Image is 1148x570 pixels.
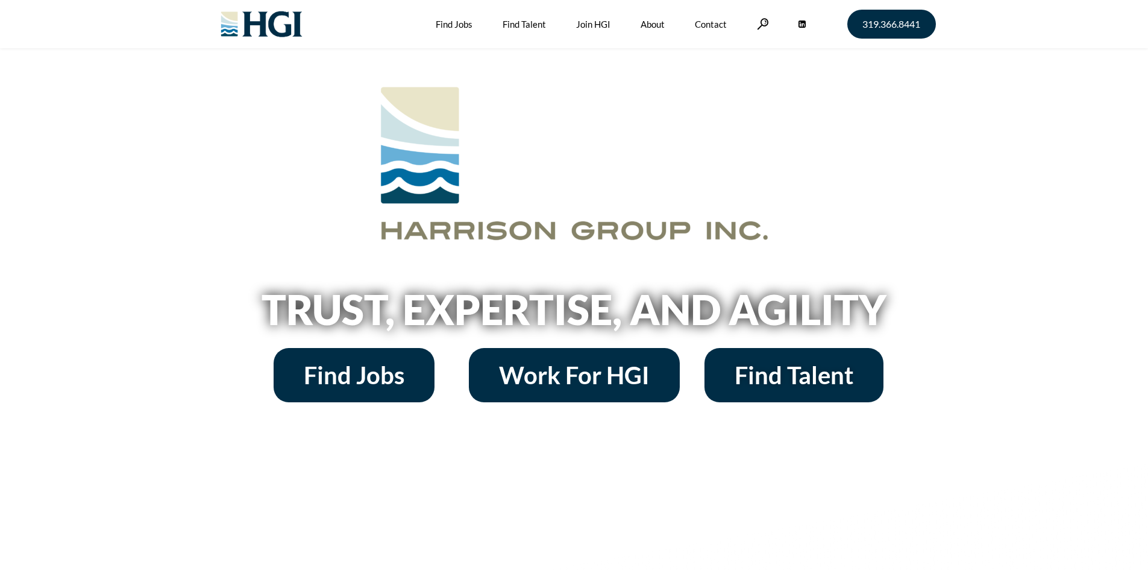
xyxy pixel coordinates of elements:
[231,289,918,330] h2: Trust, Expertise, and Agility
[847,10,936,39] a: 319.366.8441
[274,348,434,402] a: Find Jobs
[499,363,650,387] span: Work For HGI
[304,363,404,387] span: Find Jobs
[735,363,853,387] span: Find Talent
[862,19,920,29] span: 319.366.8441
[704,348,883,402] a: Find Talent
[757,18,769,30] a: Search
[469,348,680,402] a: Work For HGI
